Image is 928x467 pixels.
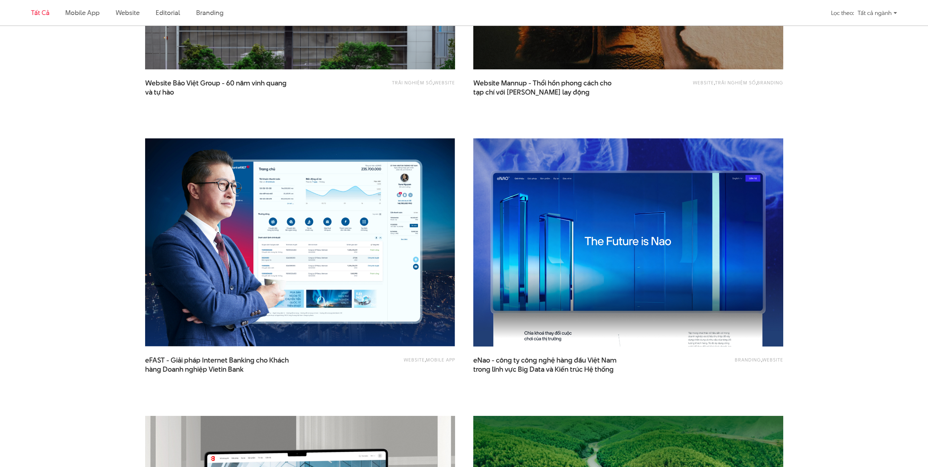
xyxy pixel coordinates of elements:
[715,79,756,86] a: Trải nghiệm số
[473,79,619,97] a: Website Mannup - Thổi hồn phong cách chotạp chí với [PERSON_NAME] lay động
[145,138,455,347] img: Efast_internet_banking_Thiet_ke_Trai_nghiemThumbnail
[196,8,223,17] a: Branding
[145,365,244,374] span: hàng Doanh nghiệp Vietin Bank
[145,88,174,97] span: và tự hào
[392,79,433,86] a: Trải nghiệm số
[693,79,714,86] a: Website
[145,356,291,374] a: eFAST - Giải pháp Internet Banking cho Kháchhàng Doanh nghiệp Vietin Bank
[156,8,180,17] a: Editorial
[331,356,455,370] div: ,
[426,356,455,363] a: Mobile app
[145,79,291,97] span: Website Bảo Việt Group - 60 năm vinh quang
[473,88,590,97] span: tạp chí với [PERSON_NAME] lay động
[434,79,455,86] a: Website
[145,356,291,374] span: eFAST - Giải pháp Internet Banking cho Khách
[404,356,425,363] a: Website
[757,79,783,86] a: Branding
[473,365,614,374] span: trong lĩnh vực Big Data và Kiến trúc Hệ thống
[473,356,619,374] span: eNao - công ty công nghệ hàng đầu Việt Nam
[116,8,140,17] a: Website
[331,79,455,93] div: ,
[762,356,783,363] a: Website
[458,128,799,357] img: eNao
[659,356,783,370] div: ,
[473,356,619,374] a: eNao - công ty công nghệ hàng đầu Việt Namtrong lĩnh vực Big Data và Kiến trúc Hệ thống
[735,356,761,363] a: Branding
[473,79,619,97] span: Website Mannup - Thổi hồn phong cách cho
[145,79,291,97] a: Website Bảo Việt Group - 60 năm vinh quangvà tự hào
[659,79,783,93] div: , ,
